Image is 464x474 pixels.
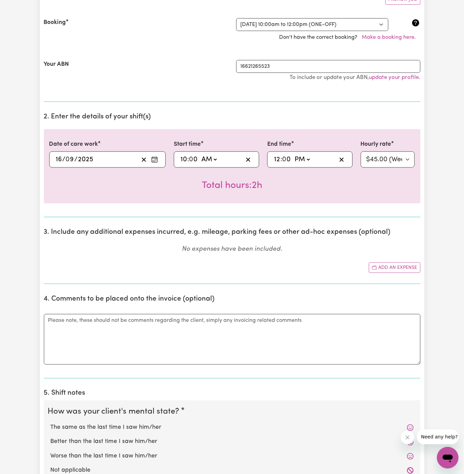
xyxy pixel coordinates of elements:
[189,156,193,163] span: 0
[139,155,149,165] button: Clear date
[51,438,414,446] label: Better than the last time I saw him/her
[51,423,414,432] label: The same as the last time I saw him/her
[44,113,420,121] h2: 2. Enter the details of your shift(s)
[180,155,187,165] input: --
[62,156,66,163] span: /
[182,246,282,252] em: No expenses have been included.
[401,431,414,444] iframe: Close message
[44,389,420,398] h2: 5. Shift notes
[369,75,419,80] a: update your profile
[358,31,420,44] button: Make a booking here.
[417,429,459,444] iframe: Message from company
[290,75,420,80] small: To include or update your ABN, .
[202,181,262,190] span: Total hours worked: 2 hours
[48,406,182,418] legend: How was your client's mental state?
[274,155,280,165] input: --
[66,155,75,165] input: --
[44,228,420,236] h2: 3. Include any additional expenses incurred, e.g. mileage, parking fees or other ad-hoc expenses ...
[280,156,282,163] span: :
[267,140,291,149] label: End time
[44,295,420,303] h2: 4. Comments to be placed onto the invoice (optional)
[66,156,70,163] span: 0
[279,35,420,40] span: Don't have the correct booking?
[44,18,66,27] label: Booking
[369,262,420,273] button: Add another expense
[75,156,78,163] span: /
[51,452,414,461] label: Worse than the last time I saw him/her
[189,155,198,165] input: --
[361,140,391,149] label: Hourly rate
[56,155,62,165] input: --
[174,140,201,149] label: Start time
[187,156,189,163] span: :
[44,60,69,69] label: Your ABN
[437,447,459,469] iframe: Button to launch messaging window
[282,155,291,165] input: --
[149,155,160,165] button: Enter the date of care work
[78,155,94,165] input: ----
[49,140,98,149] label: Date of care work
[282,156,286,163] span: 0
